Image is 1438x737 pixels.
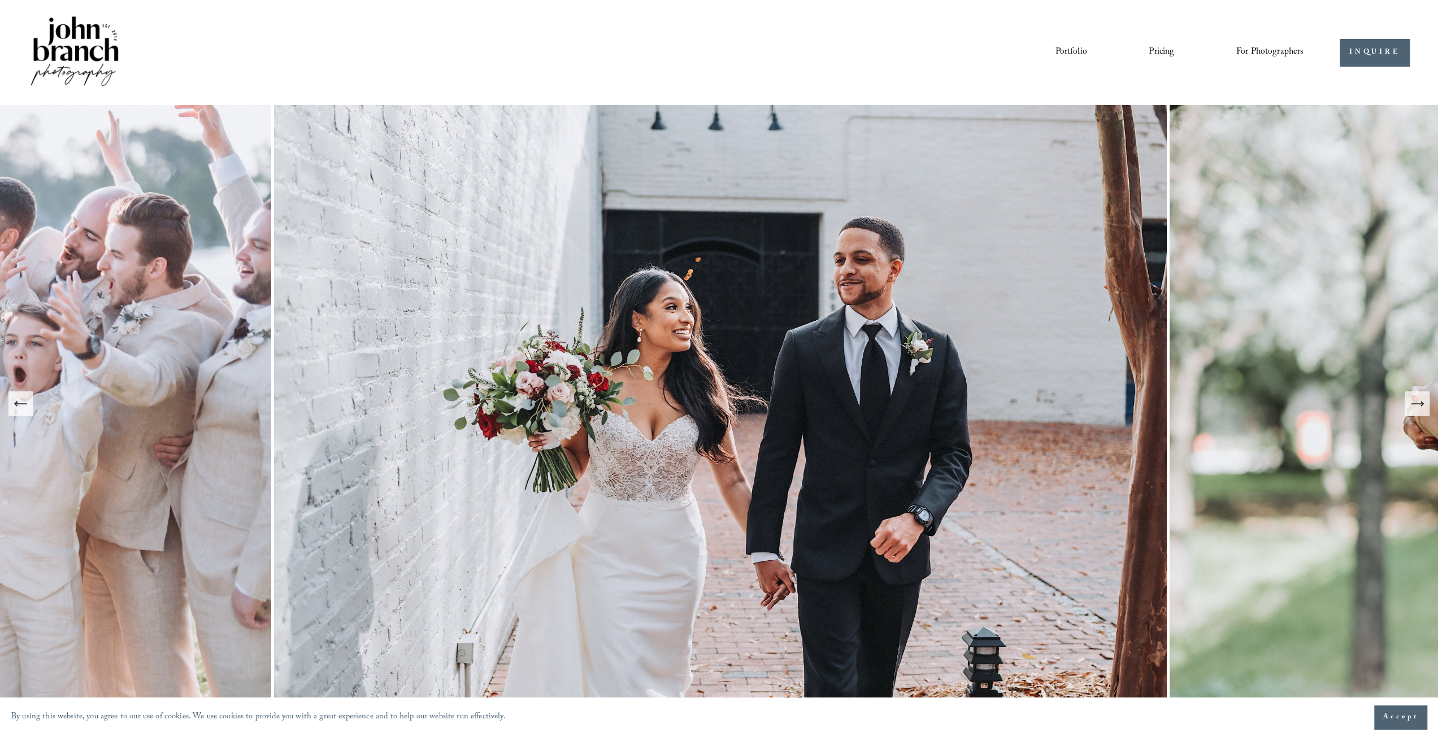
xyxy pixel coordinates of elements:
[1149,43,1174,62] a: Pricing
[1340,39,1409,67] a: INQUIRE
[1383,712,1418,723] span: Accept
[11,709,506,726] p: By using this website, you agree to our use of cookies. We use cookies to provide you with a grea...
[1374,705,1427,729] button: Accept
[1055,43,1087,62] a: Portfolio
[1236,43,1304,62] a: folder dropdown
[29,14,120,90] img: John Branch IV Photography
[8,391,33,416] button: Previous Slide
[1236,43,1304,61] span: For Photographers
[274,105,1170,702] img: Melrose Knitting Mill Wedding Photography
[1405,391,1430,416] button: Next Slide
